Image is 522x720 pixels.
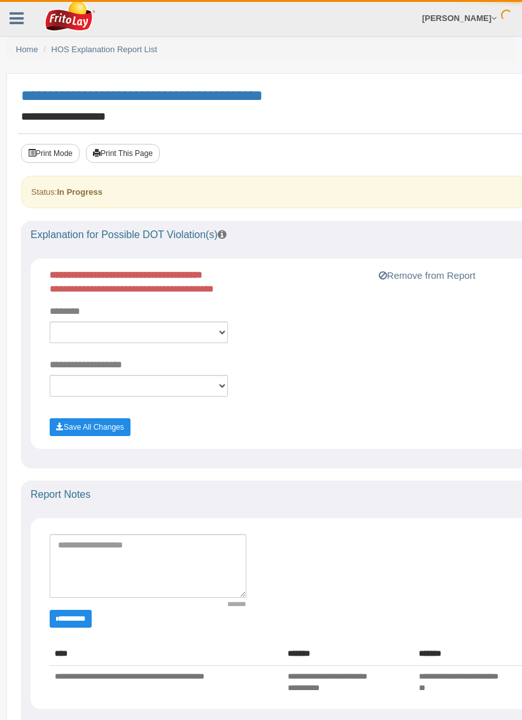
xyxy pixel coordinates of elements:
button: Change Filter Options [50,610,92,628]
strong: In Progress [57,187,102,197]
button: Save [50,418,130,436]
button: Print Mode [21,144,80,163]
a: HOS Explanation Report List [52,45,157,54]
a: Home [16,45,38,54]
button: Remove from Report [375,268,479,283]
button: Print This Page [86,144,160,163]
